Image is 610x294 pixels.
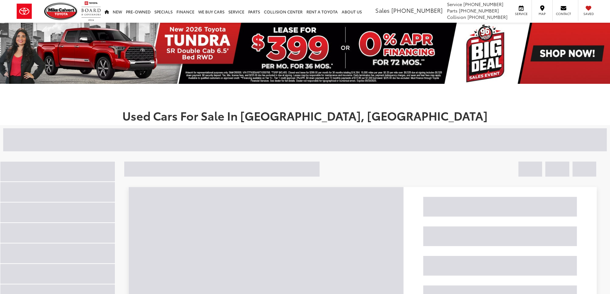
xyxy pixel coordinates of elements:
span: Service [447,1,462,7]
span: Contact [556,12,571,16]
span: [PHONE_NUMBER] [468,14,508,20]
span: Sales [375,6,390,14]
span: Map [535,12,549,16]
img: Mike Calvert Toyota [44,3,78,20]
span: Collision [447,14,466,20]
span: Service [514,12,528,16]
span: Saved [582,12,596,16]
span: [PHONE_NUMBER] [391,6,443,14]
span: [PHONE_NUMBER] [459,7,499,14]
span: Parts [447,7,458,14]
span: [PHONE_NUMBER] [463,1,503,7]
